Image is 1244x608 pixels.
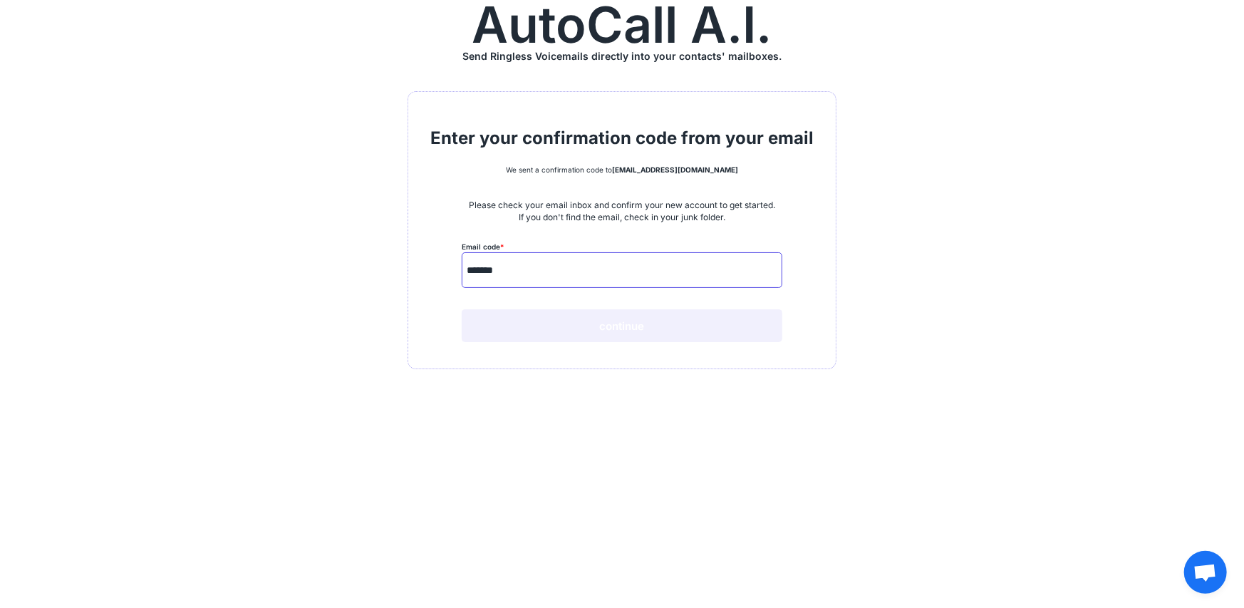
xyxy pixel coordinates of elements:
[462,242,782,252] div: Email code
[1184,551,1227,594] a: Open chat
[462,309,782,342] button: continue
[462,200,782,224] div: Please check your email inbox and confirm your new account to get started. If you don't find the ...
[612,165,738,174] strong: [EMAIL_ADDRESS][DOMAIN_NAME]
[424,126,820,150] div: Enter your confirmation code from your email
[462,165,782,175] div: We sent a confirmation code to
